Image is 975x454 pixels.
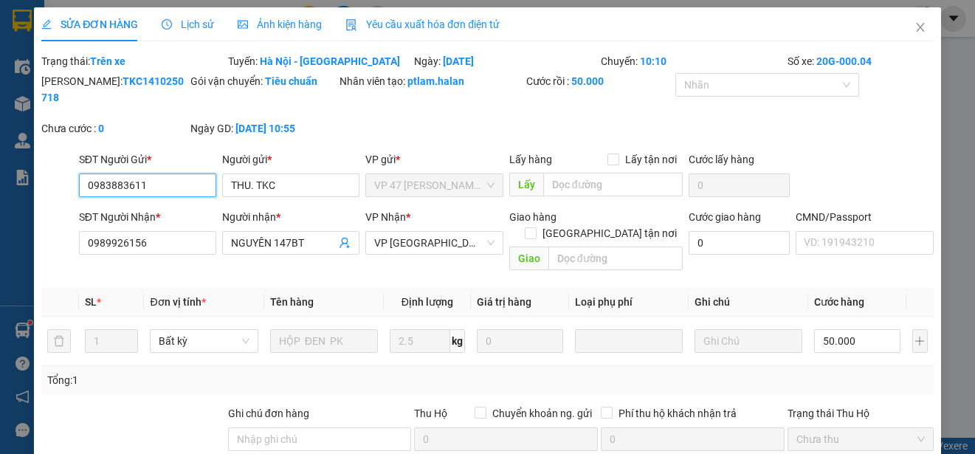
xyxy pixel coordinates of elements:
button: Close [900,7,941,49]
b: ptlam.halan [407,75,464,87]
span: Giao hàng [509,211,557,223]
div: Tổng: 1 [47,372,377,388]
b: [DATE] [443,55,474,67]
span: Phí thu hộ khách nhận trả [613,405,743,422]
div: Số xe: [786,53,935,69]
label: Ghi chú đơn hàng [228,407,309,419]
span: picture [238,19,248,30]
span: Ảnh kiện hàng [238,18,322,30]
span: Tên hàng [270,296,314,308]
span: VP Bình Thuận [374,232,494,254]
span: Chưa thu [796,428,925,450]
span: Giao [509,247,548,270]
span: Bất kỳ [159,330,249,352]
div: Gói vận chuyển: [190,73,337,89]
span: clock-circle [162,19,172,30]
span: Cước hàng [814,296,864,308]
img: icon [345,19,357,31]
span: close [914,21,926,33]
div: CMND/Passport [796,209,933,225]
div: Chưa cước : [41,120,187,137]
button: delete [47,329,71,353]
div: SĐT Người Gửi [79,151,216,168]
input: Ghi chú đơn hàng [228,427,412,451]
div: Người gửi [222,151,359,168]
span: Yêu cầu xuất hóa đơn điện tử [345,18,500,30]
div: SĐT Người Nhận [79,209,216,225]
b: 20G-000.04 [816,55,872,67]
span: Đơn vị tính [150,296,205,308]
span: Định lượng [402,296,453,308]
span: Lấy tận nơi [619,151,683,168]
input: 0 [477,329,563,353]
span: [GEOGRAPHIC_DATA] tận nơi [537,225,683,241]
span: VP 47 Trần Khát Chân [374,174,494,196]
span: Lấy hàng [509,154,552,165]
span: VP Nhận [365,211,406,223]
span: SL [85,296,97,308]
div: Tuyến: [227,53,413,69]
span: Thu Hộ [414,407,447,419]
b: 50.000 [571,75,604,87]
div: [PERSON_NAME]: [41,73,187,106]
label: Cước lấy hàng [689,154,754,165]
input: Cước lấy hàng [689,173,790,197]
input: Ghi Chú [695,329,802,353]
div: Chuyến: [599,53,786,69]
div: Cước rồi : [526,73,672,89]
span: Lịch sử [162,18,214,30]
b: [DATE] 10:55 [235,123,295,134]
b: 10:10 [640,55,666,67]
b: Hà Nội - [GEOGRAPHIC_DATA] [260,55,400,67]
span: Lấy [509,173,543,196]
span: Chuyển khoản ng. gửi [486,405,598,422]
b: Trên xe [90,55,125,67]
button: plus [912,329,928,353]
label: Cước giao hàng [689,211,761,223]
b: 0 [98,123,104,134]
div: Nhân viên tạo: [340,73,523,89]
input: Dọc đường [543,173,683,196]
span: Giá trị hàng [477,296,531,308]
input: VD: Bàn, Ghế [270,329,378,353]
b: Tiêu chuẩn [265,75,317,87]
span: SỬA ĐƠN HÀNG [41,18,138,30]
div: Ngày GD: [190,120,337,137]
span: kg [450,329,465,353]
span: user-add [339,237,351,249]
th: Ghi chú [689,288,808,317]
th: Loại phụ phí [569,288,689,317]
div: Người nhận [222,209,359,225]
div: VP gửi [365,151,503,168]
div: Trạng thái Thu Hộ [788,405,934,422]
span: edit [41,19,52,30]
input: Dọc đường [548,247,683,270]
div: Ngày: [413,53,599,69]
input: Cước giao hàng [689,231,790,255]
div: Trạng thái: [40,53,227,69]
